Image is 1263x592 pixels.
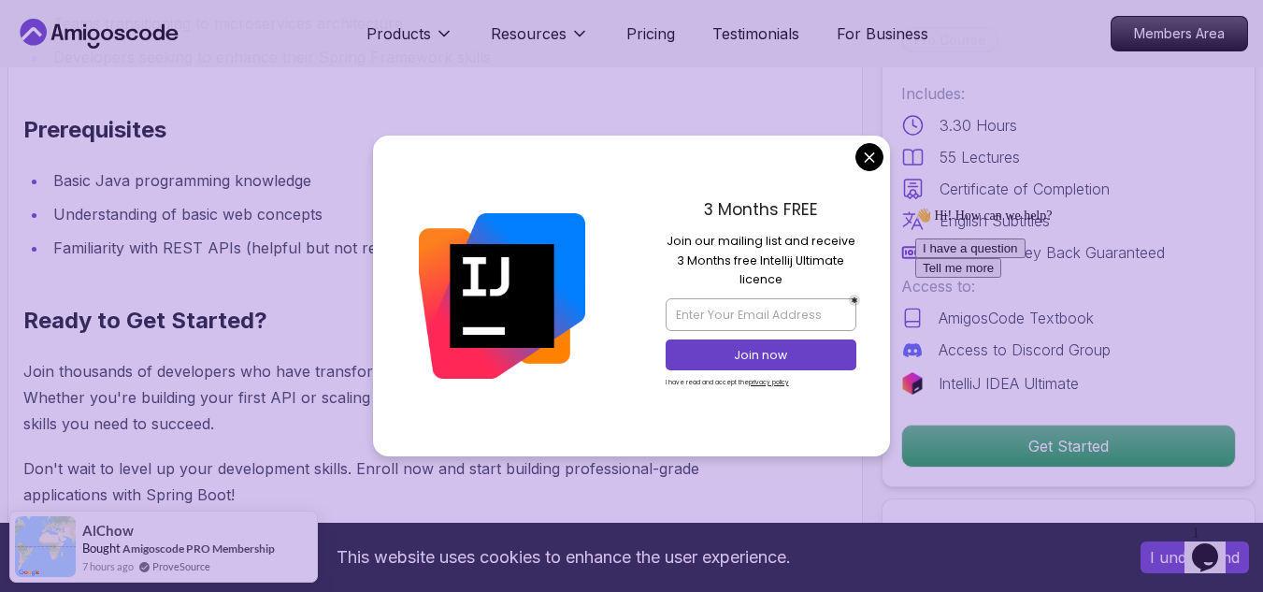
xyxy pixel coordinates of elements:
[940,178,1110,200] p: Certificate of Completion
[901,425,1236,468] button: Get Started
[7,58,93,78] button: Tell me more
[1184,517,1244,573] iframe: chat widget
[940,146,1020,168] p: 55 Lectures
[366,22,431,45] p: Products
[82,558,134,574] span: 7 hours ago
[82,541,121,556] span: Bought
[940,114,1017,137] p: 3.30 Hours
[48,201,765,227] li: Understanding of basic web concepts
[626,22,675,45] a: Pricing
[901,275,1236,297] p: Access to:
[23,306,765,336] h2: Ready to Get Started?
[15,516,76,577] img: provesource social proof notification image
[902,426,1235,467] p: Get Started
[48,167,765,194] li: Basic Java programming knowledge
[837,22,928,45] a: For Business
[7,38,118,58] button: I have a question
[901,82,1236,105] p: Includes:
[1141,541,1249,573] button: Accept cookies
[491,22,567,45] p: Resources
[23,115,765,145] h2: Prerequisites
[901,518,1236,544] h2: Share this Course
[901,372,924,395] img: jetbrains logo
[1112,17,1247,51] p: Members Area
[491,22,589,60] button: Resources
[366,22,453,60] button: Products
[23,455,765,508] p: Don't wait to level up your development skills. Enroll now and start building professional-grade ...
[908,200,1244,508] iframe: chat widget
[82,523,134,539] span: AlChow
[23,358,765,437] p: Join thousands of developers who have transformed their careers with our Spring Boot course. Whet...
[48,235,765,261] li: Familiarity with REST APIs (helpful but not required)
[712,22,799,45] a: Testimonials
[122,541,275,556] a: Amigoscode PRO Membership
[1111,16,1248,51] a: Members Area
[7,8,144,22] span: 👋 Hi! How can we help?
[152,558,210,574] a: ProveSource
[14,537,1112,578] div: This website uses cookies to enhance the user experience.
[7,7,344,78] div: 👋 Hi! How can we help?I have a questionTell me more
